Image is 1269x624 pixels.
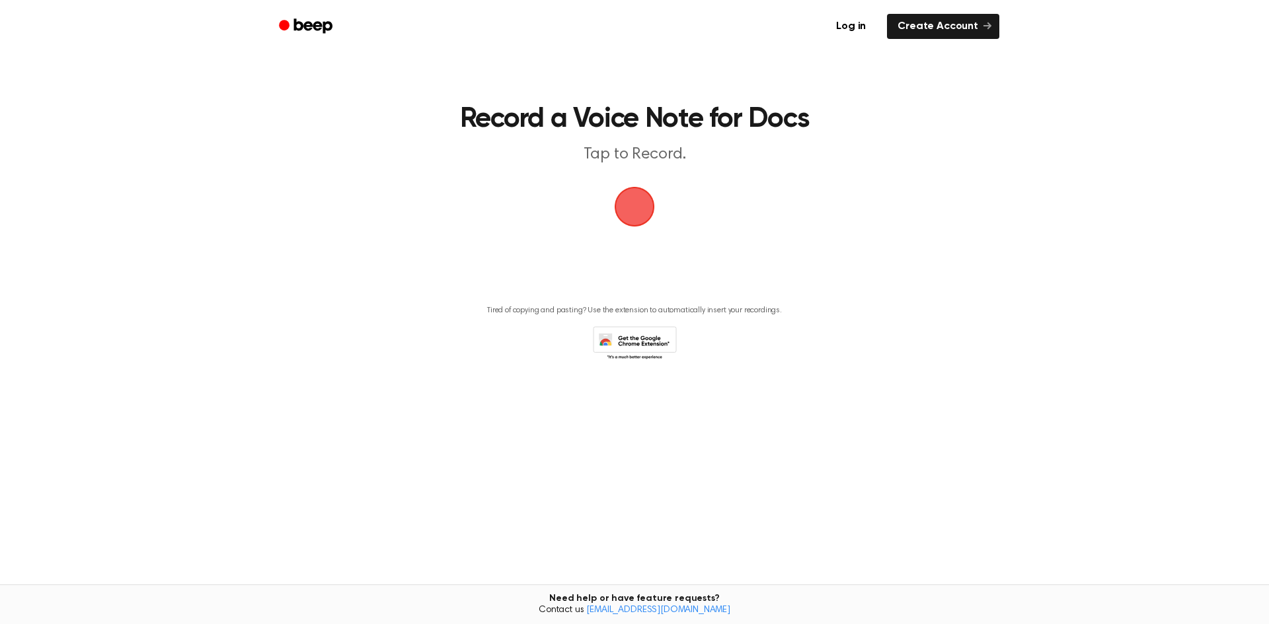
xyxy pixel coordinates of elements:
[887,14,999,39] a: Create Account
[381,144,888,166] p: Tap to Record.
[823,11,879,42] a: Log in
[586,606,730,615] a: [EMAIL_ADDRESS][DOMAIN_NAME]
[487,306,782,316] p: Tired of copying and pasting? Use the extension to automatically insert your recordings.
[615,187,654,226] img: Beep Logo
[270,14,344,40] a: Beep
[296,106,973,133] h1: Record a Voice Note for Docs
[8,605,1261,617] span: Contact us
